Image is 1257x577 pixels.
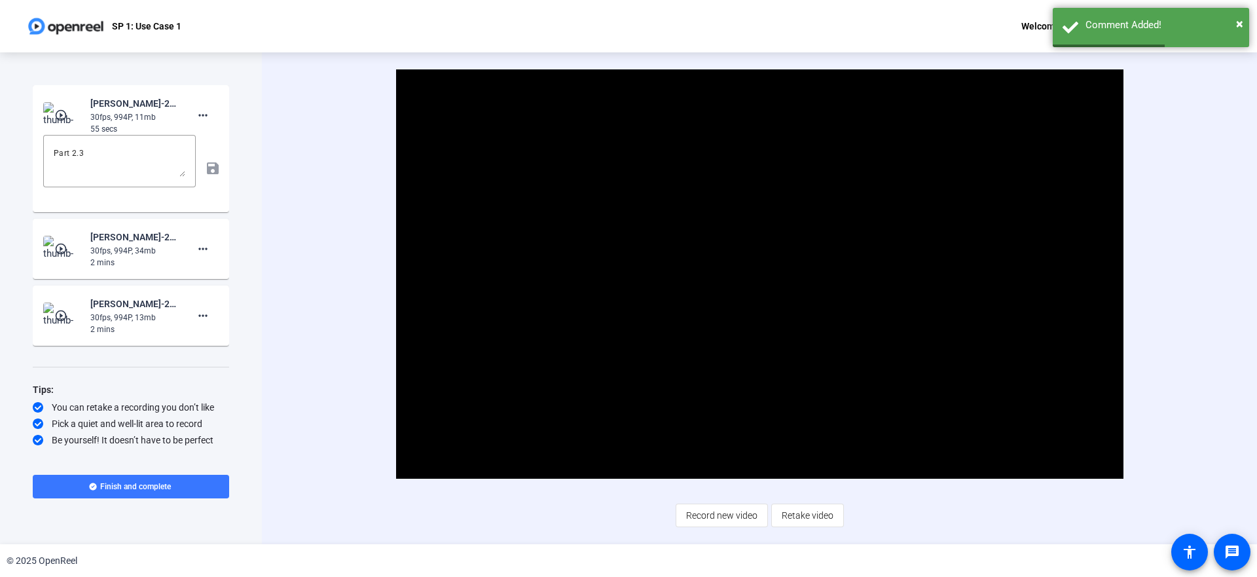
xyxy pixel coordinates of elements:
mat-icon: message [1224,544,1240,560]
div: Video Player [396,69,1123,479]
img: thumb-nail [43,236,82,262]
div: © 2025 OpenReel [7,554,77,568]
div: Comment Added! [1085,18,1239,33]
span: × [1236,16,1243,31]
div: Be yourself! It doesn’t have to be perfect [33,434,229,447]
div: Tips: [33,382,229,398]
span: Record new video [686,503,757,528]
mat-icon: more_horiz [195,308,211,324]
div: 55 secs [90,123,178,135]
mat-icon: more_horiz [195,241,211,257]
div: Pick a quiet and well-lit area to record [33,417,229,430]
div: 30fps, 994P, 13mb [90,312,178,324]
div: [PERSON_NAME]-2025 Q4 Tech Demo Video-SP 1- Use Case 1-1757686184790-screen [90,96,178,111]
div: 30fps, 994P, 34mb [90,245,178,257]
mat-icon: play_circle_outline [54,242,70,255]
div: 2 mins [90,324,178,335]
mat-icon: accessibility [1182,544,1197,560]
p: SP 1: Use Case 1 [112,18,181,34]
div: Welcome, [PERSON_NAME][DEMOGRAPHIC_DATA] [1021,18,1231,34]
mat-icon: play_circle_outline [54,109,70,122]
button: Finish and complete [33,475,229,498]
button: Retake video [771,504,844,527]
img: OpenReel logo [26,13,105,39]
span: Finish and complete [100,481,171,492]
div: 2 mins [90,257,178,269]
div: You can retake a recording you don’t like [33,401,229,414]
mat-icon: more_horiz [195,107,211,123]
span: Retake video [782,503,833,528]
img: thumb-nail [43,303,82,329]
mat-icon: play_circle_outline [54,309,70,322]
button: Close [1236,14,1243,33]
button: Record new video [676,504,768,527]
div: 30fps, 994P, 11mb [90,111,178,123]
img: thumb-nail [43,102,82,128]
div: [PERSON_NAME]-2025 Q4 Tech Demo Video-SP 1- Use Case 1-1757601538666-screen [90,296,178,312]
div: [PERSON_NAME]-2025 Q4 Tech Demo Video-SP 1- Use Case 1-1757684652569-screen [90,229,178,245]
